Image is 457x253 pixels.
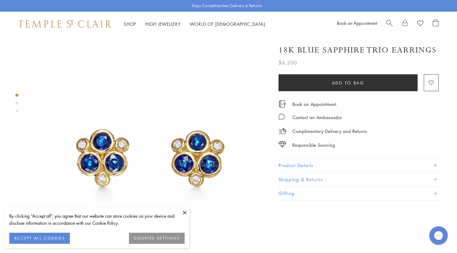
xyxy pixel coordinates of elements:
button: Add to bag [279,74,418,91]
img: icon_sourcing.svg [279,141,286,147]
button: Gifting [279,186,439,200]
img: Temple St. Clair [18,20,111,28]
p: Enjoy Complimentary Delivery & Returns [192,3,262,9]
a: Search [386,19,393,29]
button: Shipping & Returns [279,173,439,186]
div: Contact an Ambassador [292,114,342,121]
a: Book an Appointment [337,20,377,26]
div: Product gallery navigation [15,92,18,118]
img: icon_appointment.svg [279,100,286,107]
h1: 18K Blue Sapphire Trio Earrings [279,45,437,56]
img: MessageIcon-01_2.svg [279,114,285,120]
div: By clicking “Accept all”, you agree that our website can store cookies on your device and disclos... [9,212,185,227]
iframe: Gorgias live chat messenger [426,224,451,247]
button: Product Details [279,158,439,172]
a: Open Shopping Bag [433,19,439,29]
p: Complimentary Delivery and Returns [292,127,367,135]
img: icon_delivery.svg [279,127,286,135]
a: Book an Appointment [292,101,336,107]
a: ShopShop [124,21,136,27]
a: View Wishlist [417,19,423,29]
span: $6,200 [279,59,297,67]
span: Add to bag [332,80,364,86]
a: World of [DEMOGRAPHIC_DATA]World of [DEMOGRAPHIC_DATA] [190,21,265,27]
nav: Main navigation [124,20,265,28]
button: ACCEPT ALL COOKIES [9,233,70,244]
button: COOKIES SETTINGS [129,233,185,244]
a: High JewelleryHigh Jewellery [145,21,181,27]
div: Responsible Sourcing [292,141,335,149]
